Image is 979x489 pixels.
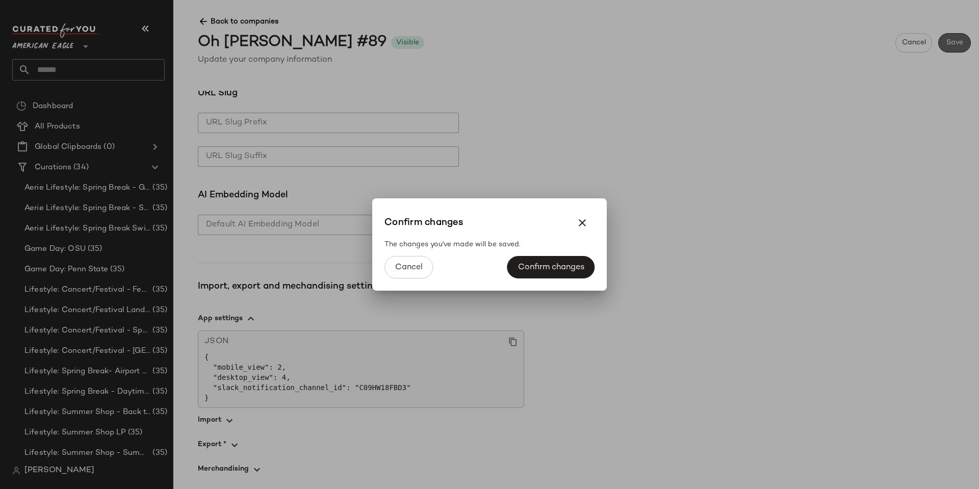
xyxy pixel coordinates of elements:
div: The changes you've made will be saved. [384,239,595,250]
span: Confirm changes [518,263,584,272]
button: Cancel [384,256,433,278]
span: Cancel [395,263,423,272]
button: Confirm changes [507,256,595,278]
span: Confirm changes [384,216,463,230]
